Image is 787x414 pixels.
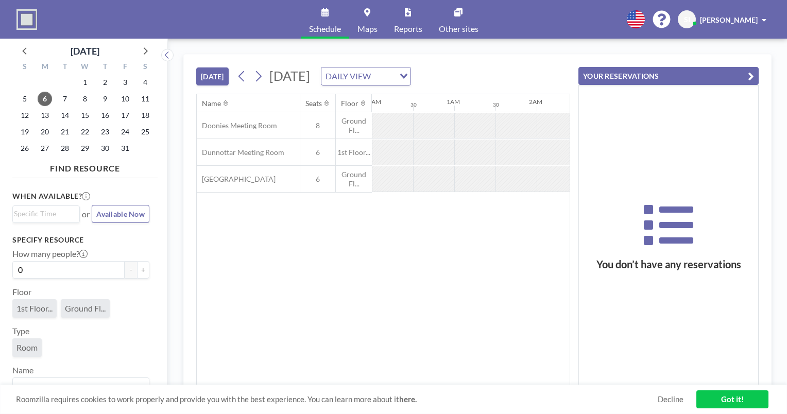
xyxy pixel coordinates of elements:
div: 1AM [447,98,460,106]
div: Search for option [321,67,410,85]
span: Wednesday, October 15, 2025 [78,108,92,123]
button: - [125,261,137,279]
span: Wednesday, October 8, 2025 [78,92,92,106]
div: W [75,61,95,74]
div: T [55,61,75,74]
span: DAILY VIEW [323,70,373,83]
h3: Specify resource [12,235,149,245]
span: Ground Fl... [336,170,372,188]
span: Wednesday, October 1, 2025 [78,75,92,90]
span: Thursday, October 2, 2025 [98,75,112,90]
h3: You don’t have any reservations [579,258,758,271]
span: Friday, October 3, 2025 [118,75,132,90]
span: Wednesday, October 22, 2025 [78,125,92,139]
button: Available Now [92,205,149,223]
span: Monday, October 27, 2025 [38,141,52,156]
div: 30 [493,101,499,108]
span: Reports [394,25,422,33]
span: Friday, October 17, 2025 [118,108,132,123]
span: Doonies Meeting Room [197,121,277,130]
input: Search for option [14,380,143,393]
span: or [82,209,90,219]
span: Sunday, October 26, 2025 [18,141,32,156]
span: Thursday, October 30, 2025 [98,141,112,156]
span: [DATE] [269,68,310,83]
a: here. [399,394,417,404]
a: Decline [658,394,683,404]
label: How many people? [12,249,88,259]
label: Type [12,326,29,336]
div: 30 [410,101,417,108]
span: Sunday, October 19, 2025 [18,125,32,139]
span: Ground Fl... [336,116,372,134]
span: Monday, October 13, 2025 [38,108,52,123]
div: 12AM [364,98,381,106]
label: Name [12,365,33,375]
span: [PERSON_NAME] [700,15,758,24]
span: [GEOGRAPHIC_DATA] [197,175,276,184]
span: 1st Floor... [16,303,53,313]
span: 1st Floor... [336,148,372,157]
span: Saturday, October 18, 2025 [138,108,152,123]
span: Available Now [96,210,145,218]
img: organization-logo [16,9,37,30]
div: Name [202,99,221,108]
span: Thursday, October 23, 2025 [98,125,112,139]
span: 6 [300,175,335,184]
span: Schedule [309,25,341,33]
span: Monday, October 20, 2025 [38,125,52,139]
label: Floor [12,287,31,297]
div: M [35,61,55,74]
span: Wednesday, October 29, 2025 [78,141,92,156]
button: + [137,261,149,279]
span: SI [684,15,690,24]
div: Search for option [13,378,149,395]
span: Room [16,342,38,352]
div: Search for option [13,206,79,221]
div: [DATE] [71,44,99,58]
span: Tuesday, October 14, 2025 [58,108,72,123]
h4: FIND RESOURCE [12,159,158,174]
span: Maps [357,25,378,33]
span: Friday, October 24, 2025 [118,125,132,139]
span: Ground Fl... [65,303,106,313]
button: YOUR RESERVATIONS [578,67,759,85]
div: Seats [305,99,322,108]
span: Sunday, October 5, 2025 [18,92,32,106]
span: Dunnottar Meeting Room [197,148,284,157]
span: Friday, October 31, 2025 [118,141,132,156]
div: T [95,61,115,74]
input: Search for option [14,208,74,219]
a: Got it! [696,390,768,408]
span: Roomzilla requires cookies to work properly and provide you with the best experience. You can lea... [16,394,658,404]
div: F [115,61,135,74]
span: Other sites [439,25,478,33]
span: Saturday, October 4, 2025 [138,75,152,90]
span: Monday, October 6, 2025 [38,92,52,106]
span: 8 [300,121,335,130]
span: Tuesday, October 7, 2025 [58,92,72,106]
div: 2AM [529,98,542,106]
span: Friday, October 10, 2025 [118,92,132,106]
div: Floor [341,99,358,108]
span: Saturday, October 11, 2025 [138,92,152,106]
button: [DATE] [196,67,229,85]
span: Tuesday, October 21, 2025 [58,125,72,139]
span: 6 [300,148,335,157]
span: Sunday, October 12, 2025 [18,108,32,123]
div: S [135,61,155,74]
div: S [15,61,35,74]
span: Thursday, October 16, 2025 [98,108,112,123]
span: Saturday, October 25, 2025 [138,125,152,139]
input: Search for option [374,70,394,83]
span: Thursday, October 9, 2025 [98,92,112,106]
span: Tuesday, October 28, 2025 [58,141,72,156]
